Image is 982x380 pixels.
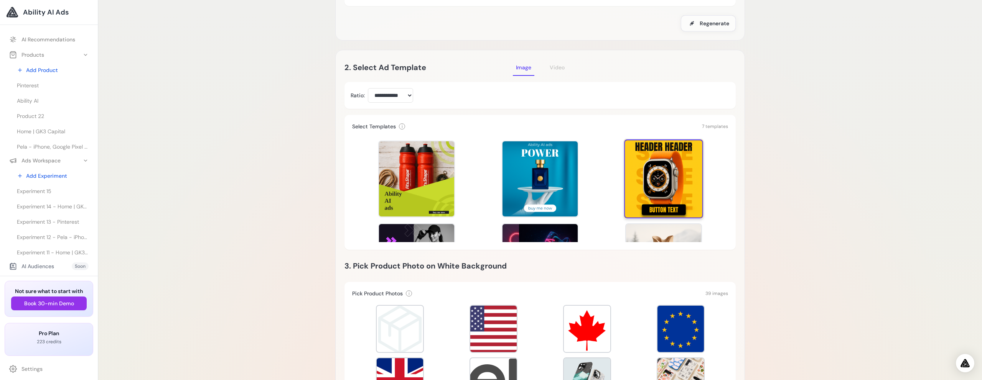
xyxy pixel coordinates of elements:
span: Experiment 12 - Pela - iPhone, Google Pixel & Samsung Galaxy Phone Cases | Vacation Moments Colle... [17,233,89,241]
span: Experiment 15 [17,187,51,195]
span: Image [516,64,531,71]
div: Open Intercom Messenger [956,354,974,372]
span: Pela - iPhone, Google Pixel & Samsung Galaxy Phone Cases | Vacation Moments Collection – Pela Case [17,143,89,151]
span: Pinterest [17,82,39,89]
a: Ability AI Ads [6,6,92,18]
a: Experiment 13 - Pinterest [12,215,93,229]
a: Pela - iPhone, Google Pixel & Samsung Galaxy Phone Cases | Vacation Moments Collection – Pela Case [12,140,93,154]
span: Home | GK3 Capital [17,128,65,135]
h2: 2. Select Ad Template [344,61,513,74]
div: AI Audiences [9,262,54,270]
span: i [402,123,403,129]
a: AI Recommendations [5,33,93,46]
a: Add Product [12,63,93,77]
a: Experiment 15 [12,184,93,198]
a: Experiment 11 - Home | GK3 Capital [12,246,93,259]
h3: Pro Plan [11,329,87,337]
button: Products [5,48,93,62]
a: Experiment 14 - Home | GK3 Capital [12,200,93,213]
span: Ability AI [17,97,38,105]
span: Experiment 11 - Home | GK3 Capital [17,249,89,256]
span: 7 templates [702,123,728,129]
span: Ability AI Ads [23,7,69,18]
a: Home | GK3 Capital [12,124,93,138]
span: Product 22 [17,112,44,120]
h3: Select Templates [352,123,396,130]
button: Ads Workspace [5,154,93,167]
a: Pinterest [12,79,93,92]
a: Settings [5,362,93,376]
a: Ability AI [12,94,93,108]
h3: Pick Product Photos [352,290,403,297]
span: Experiment 14 - Home | GK3 Capital [17,203,89,210]
h2: 3. Pick Product Photo on White Background [344,260,736,272]
div: Products [9,51,44,59]
p: 223 credits [11,339,87,345]
a: Experiment 12 - Pela - iPhone, Google Pixel & Samsung Galaxy Phone Cases | Vacation Moments Colle... [12,230,93,244]
span: Experiment 13 - Pinterest [17,218,79,226]
span: Soon [72,262,89,270]
label: Ratio: [351,92,365,99]
button: Regenerate [681,15,736,31]
span: i [409,290,410,296]
button: Book 30-min Demo [11,296,87,310]
a: Add Experiment [12,169,93,183]
span: Video [550,64,565,71]
h3: Not sure what to start with [11,287,87,295]
a: Product 22 [12,109,93,123]
button: Image [513,59,534,76]
button: Video [547,59,568,76]
div: Ads Workspace [9,157,61,164]
span: 39 images [705,290,728,296]
span: Regenerate [700,20,729,27]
